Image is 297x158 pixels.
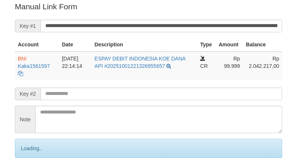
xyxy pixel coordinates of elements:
[216,38,243,52] th: Amount
[15,139,282,158] div: Loading..
[15,20,40,32] span: Key #1
[197,38,216,52] th: Type
[216,52,243,80] td: Rp 99.999
[243,52,282,80] td: Rp 2.042.217,00
[18,63,50,69] a: Kaka1561597
[15,38,59,52] th: Account
[59,52,92,80] td: [DATE] 22:14:14
[15,106,35,133] span: Note
[243,38,282,52] th: Balance
[95,56,186,69] a: ESPAY DEBIT INDONESIA KOE DANA API #20251001221326955657
[18,56,26,62] span: BNI
[15,88,40,100] span: Key #2
[200,63,208,69] span: CR
[59,38,92,52] th: Date
[18,70,23,76] a: Copy Kaka1561597 to clipboard
[15,1,282,12] p: Manual Link Form
[92,38,198,52] th: Description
